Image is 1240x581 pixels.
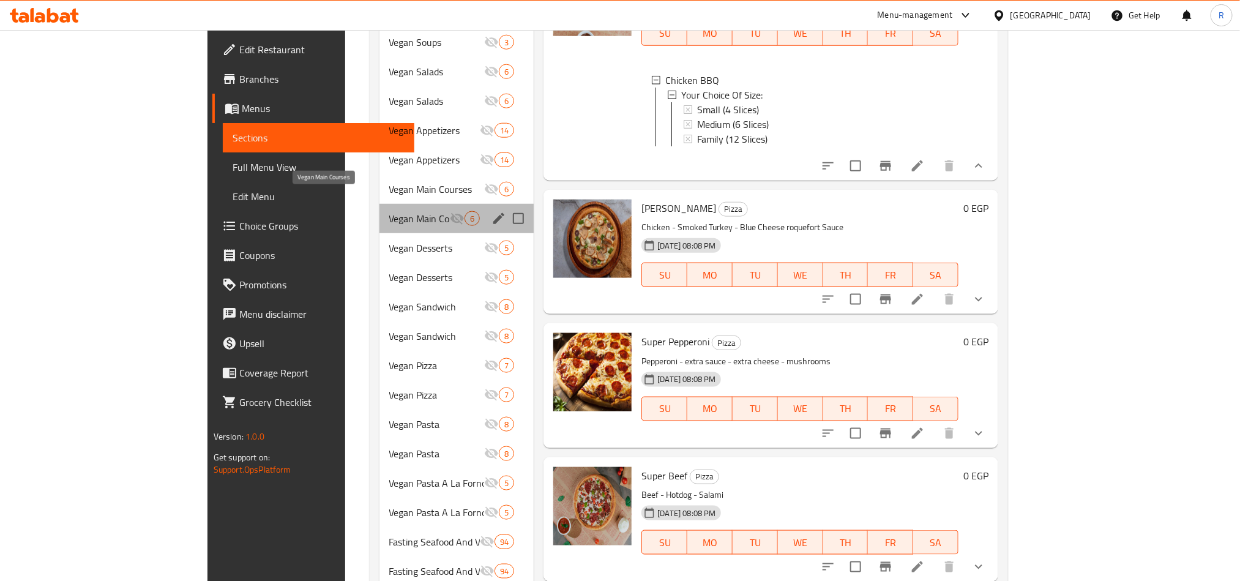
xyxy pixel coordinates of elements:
[379,86,534,116] div: Vegan Salads6
[647,400,682,418] span: SU
[495,534,514,549] div: items
[652,240,720,252] span: [DATE] 08:08 PM
[212,358,414,388] a: Coverage Report
[690,470,719,484] span: Pizza
[239,395,405,410] span: Grocery Checklist
[389,123,480,138] span: Vegan Appetizers
[778,21,823,46] button: WE
[871,151,900,181] button: Branch-specific-item
[212,329,414,358] a: Upsell
[778,397,823,421] button: WE
[935,419,964,448] button: delete
[964,151,993,181] button: show more
[913,530,958,555] button: SA
[697,132,768,146] span: Family (12 Slices)
[868,530,913,555] button: FR
[918,266,954,284] span: SA
[212,241,414,270] a: Coupons
[379,204,534,233] div: Vegan Main Courses6edit
[712,335,741,350] div: Pizza
[212,211,414,241] a: Choice Groups
[212,35,414,64] a: Edit Restaurant
[964,419,993,448] button: show more
[499,184,514,195] span: 6
[687,21,733,46] button: MO
[843,421,868,446] span: Select to update
[499,329,514,343] div: items
[733,397,778,421] button: TU
[239,219,405,233] span: Choice Groups
[778,530,823,555] button: WE
[389,329,485,343] span: Vegan Sandwich
[389,564,480,579] span: Fasting Seafood And Vegan Menu
[918,400,954,418] span: SA
[389,476,485,490] span: Vegan Pasta A La Forno
[223,152,414,182] a: Full Menu View
[379,468,534,498] div: Vegan Pasta A La Forno5
[484,299,499,314] svg: Inactive section
[828,534,864,552] span: TH
[813,151,843,181] button: sort-choices
[233,189,405,204] span: Edit Menu
[499,301,514,313] span: 8
[499,446,514,461] div: items
[484,94,499,108] svg: Inactive section
[687,263,733,287] button: MO
[843,153,868,179] span: Select to update
[239,307,405,321] span: Menu disclaimer
[484,417,499,432] svg: Inactive section
[647,266,682,284] span: SU
[868,21,913,46] button: FR
[913,263,958,287] button: SA
[499,358,514,373] div: items
[499,96,514,107] span: 6
[738,24,773,42] span: TU
[499,299,514,314] div: items
[910,159,925,173] a: Edit menu item
[379,174,534,204] div: Vegan Main Courses6
[223,182,414,211] a: Edit Menu
[239,365,405,380] span: Coverage Report
[499,241,514,255] div: items
[499,94,514,108] div: items
[868,397,913,421] button: FR
[913,397,958,421] button: SA
[692,400,728,418] span: MO
[379,292,534,321] div: Vegan Sandwich8
[871,419,900,448] button: Branch-specific-item
[465,211,480,226] div: items
[690,470,719,484] div: Pizza
[783,24,818,42] span: WE
[379,498,534,527] div: Vegan Pasta A La Forno5
[873,24,908,42] span: FR
[389,505,485,520] span: Vegan Pasta A La Forno
[641,530,687,555] button: SU
[641,263,687,287] button: SU
[495,536,514,548] span: 94
[692,266,728,284] span: MO
[379,28,534,57] div: Vegan Soups3
[971,159,986,173] svg: Show Choices
[499,182,514,197] div: items
[212,388,414,417] a: Grocery Checklist
[813,285,843,314] button: sort-choices
[665,73,719,88] span: Chicken BBQ
[223,123,414,152] a: Sections
[450,211,465,226] svg: Inactive section
[389,358,485,373] div: Vegan Pizza
[379,439,534,468] div: Vegan Pasta8
[828,266,864,284] span: TH
[910,560,925,574] a: Edit menu item
[499,270,514,285] div: items
[389,417,485,432] span: Vegan Pasta
[480,564,495,579] svg: Inactive section
[480,152,495,167] svg: Inactive section
[641,332,709,351] span: Super Pepperoni
[681,88,763,102] span: Your Choice Of Size:
[239,248,405,263] span: Coupons
[389,534,480,549] span: Fasting Seafood And Vegan Menu
[484,505,499,520] svg: Inactive section
[873,400,908,418] span: FR
[553,200,632,278] img: Al Pacino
